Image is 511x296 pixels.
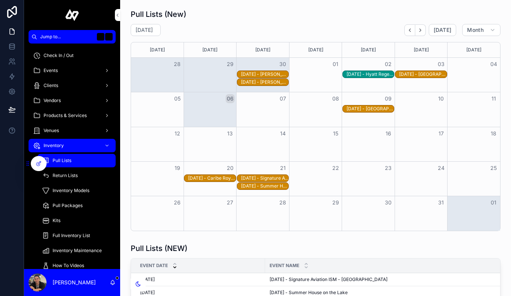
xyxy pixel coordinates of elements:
h1: Pull Lists (New) [131,9,186,20]
div: 10/2/2025 - Hyatt Regency - Orlando [347,71,394,78]
a: How To Videos [38,259,116,272]
button: 19 [173,164,182,173]
button: 27 [226,198,235,207]
span: Month [467,27,484,33]
a: Pull Lists [38,154,116,167]
a: Full Inventory List [38,229,116,242]
button: 29 [331,198,340,207]
button: 04 [489,60,498,69]
button: 18 [489,129,498,138]
button: 12 [173,129,182,138]
span: Return Lists [53,173,78,179]
span: K [106,34,112,40]
span: Check In / Out [44,53,74,59]
span: [DATE] - Signature Aviation ISM - [GEOGRAPHIC_DATA] [270,276,387,282]
span: Events [44,68,58,74]
button: 16 [384,129,393,138]
span: Pull Lists [53,158,71,164]
img: App logo [65,9,79,21]
button: 20 [226,164,235,173]
button: 31 [437,198,446,207]
div: [DATE] - Summer House on the Lake [241,183,288,189]
div: 10/3/2025 - Orlando World Center Marriott [399,71,446,78]
button: 14 [278,129,287,138]
button: 06 [226,94,235,103]
a: Inventory Maintenance [38,244,116,257]
span: Inventory Models [53,188,89,194]
button: 26 [173,198,182,207]
button: 24 [437,164,446,173]
div: [DATE] [132,42,182,57]
span: Full Inventory List [53,233,90,239]
div: [DATE] [185,42,235,57]
a: Check In / Out [29,49,116,62]
div: [DATE] - [PERSON_NAME][GEOGRAPHIC_DATA] [241,79,288,85]
div: 9/30/2025 - Gaylord Palms Resort and Convention Center [241,79,288,86]
button: 09 [384,94,393,103]
button: 11 [489,94,498,103]
span: Vendors [44,98,61,104]
div: [DATE] [343,42,393,57]
button: 28 [173,60,182,69]
div: [DATE] [291,42,341,57]
div: 10/20/2025 - Caribe Royale [188,175,235,182]
button: Month [462,24,500,36]
button: 25 [489,164,498,173]
a: Venues [29,124,116,137]
span: [DATE] [140,290,155,296]
span: [DATE] - Summer House on the Lake [270,290,348,296]
a: Vendors [29,94,116,107]
div: 10/21/2025 - Signature Aviation ISM - Kissimmee Gateway Airport [241,175,288,182]
span: Products & Services [44,113,87,119]
div: [DATE] - Signature Aviation ISM - [GEOGRAPHIC_DATA] [241,175,288,181]
button: 15 [331,129,340,138]
button: 22 [331,164,340,173]
p: [PERSON_NAME] [53,279,96,286]
div: [DATE] [396,42,446,57]
div: Month View [131,42,500,231]
button: 01 [489,198,498,207]
button: 28 [278,198,287,207]
button: 21 [278,164,287,173]
a: Clients [29,79,116,92]
button: 07 [278,94,287,103]
div: [DATE] - [GEOGRAPHIC_DATA] Marriott [399,71,446,77]
span: Jump to... [40,34,94,40]
span: Inventory Maintenance [53,248,102,254]
button: 10 [437,94,446,103]
span: Clients [44,83,58,89]
button: 13 [226,129,235,138]
button: [DATE] [429,24,456,36]
div: 10/21/2025 - Summer House on the Lake [241,183,288,189]
button: 05 [173,94,182,103]
span: Event Date [140,263,168,269]
div: 9/30/2025 - Gaylord Palms Resort and Convention Center [241,71,288,78]
a: Pull Packages [38,199,116,212]
button: 01 [331,60,340,69]
div: [DATE] [449,42,499,57]
button: 23 [384,164,393,173]
div: 10/9/2025 - Loews Royal Pacific Resort [347,105,394,112]
div: [DATE] - [PERSON_NAME][GEOGRAPHIC_DATA] [241,71,288,77]
div: scrollable content [24,44,120,269]
a: Return Lists [38,169,116,182]
button: 02 [384,60,393,69]
a: Products & Services [29,109,116,122]
a: Inventory Models [38,184,116,197]
a: Kits [38,214,116,227]
span: Inventory [44,143,64,149]
button: 08 [331,94,340,103]
h1: Pull Lists (NEW) [131,243,187,254]
span: [DATE] [434,27,451,33]
button: 17 [437,129,446,138]
span: Event Name [270,263,299,269]
span: [DATE] [140,276,155,282]
span: Pull Packages [53,203,83,209]
button: 03 [437,60,446,69]
button: Jump to...K [29,30,116,44]
div: [DATE] - Hyatt Regency - [GEOGRAPHIC_DATA] [347,71,394,77]
button: 30 [278,60,287,69]
a: Inventory [29,139,116,152]
span: Venues [44,128,59,134]
a: Events [29,64,116,77]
